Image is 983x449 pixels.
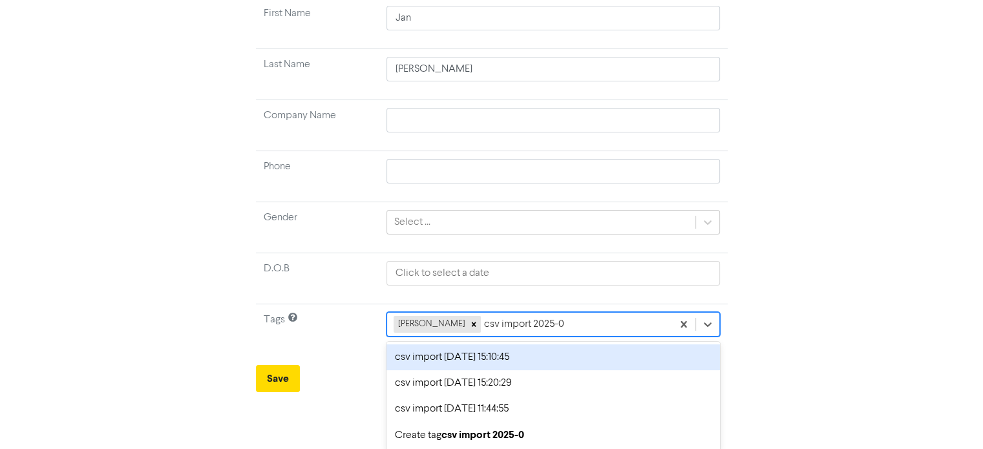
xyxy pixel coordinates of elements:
[441,428,523,441] b: csv import 2025-0
[256,365,300,392] button: Save
[256,202,379,253] td: Gender
[256,253,379,304] td: D.O.B
[394,430,523,441] span: Create tag
[256,304,379,355] td: Tags
[394,214,430,230] div: Select ...
[386,396,719,422] div: csv import [DATE] 11:44:55
[256,49,379,100] td: Last Name
[918,387,983,449] iframe: Chat Widget
[256,100,379,151] td: Company Name
[256,151,379,202] td: Phone
[394,316,467,333] div: [PERSON_NAME]
[386,370,719,396] div: csv import [DATE] 15:20:29
[386,261,719,286] input: Click to select a date
[386,344,719,370] div: csv import [DATE] 15:10:45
